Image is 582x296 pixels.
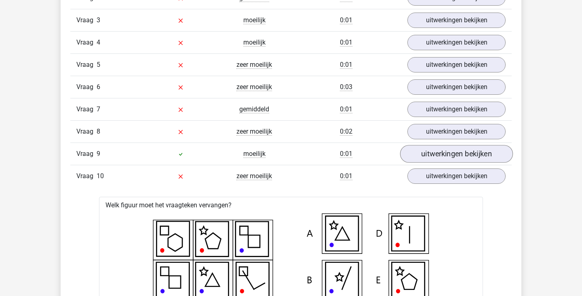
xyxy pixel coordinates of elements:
span: 7 [97,105,100,113]
a: uitwerkingen bekijken [407,13,506,28]
a: uitwerkingen bekijken [407,57,506,72]
span: 9 [97,150,100,158]
span: 6 [97,83,100,91]
span: 0:01 [340,172,352,180]
a: uitwerkingen bekijken [407,35,506,50]
span: 0:01 [340,150,352,158]
span: Vraag [76,104,97,114]
span: 0:02 [340,128,352,136]
span: 4 [97,38,100,46]
span: 5 [97,61,100,68]
a: uitwerkingen bekijken [407,168,506,184]
span: zeer moeilijk [236,61,272,69]
a: uitwerkingen bekijken [407,102,506,117]
span: moeilijk [243,150,266,158]
span: 8 [97,128,100,135]
span: Vraag [76,60,97,70]
span: 0:01 [340,61,352,69]
span: 0:01 [340,38,352,47]
a: uitwerkingen bekijken [407,124,506,139]
a: uitwerkingen bekijken [407,79,506,95]
span: zeer moeilijk [236,172,272,180]
span: Vraag [76,82,97,92]
span: Vraag [76,38,97,47]
span: Vraag [76,127,97,136]
span: gemiddeld [239,105,269,113]
span: 0:01 [340,105,352,113]
span: moeilijk [243,38,266,47]
span: moeilijk [243,16,266,24]
span: Vraag [76,149,97,159]
span: Vraag [76,15,97,25]
span: zeer moeilijk [236,83,272,91]
span: Vraag [76,171,97,181]
span: 3 [97,16,100,24]
a: uitwerkingen bekijken [400,145,513,163]
span: 10 [97,172,104,180]
span: zeer moeilijk [236,128,272,136]
span: 0:03 [340,83,352,91]
span: 0:01 [340,16,352,24]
